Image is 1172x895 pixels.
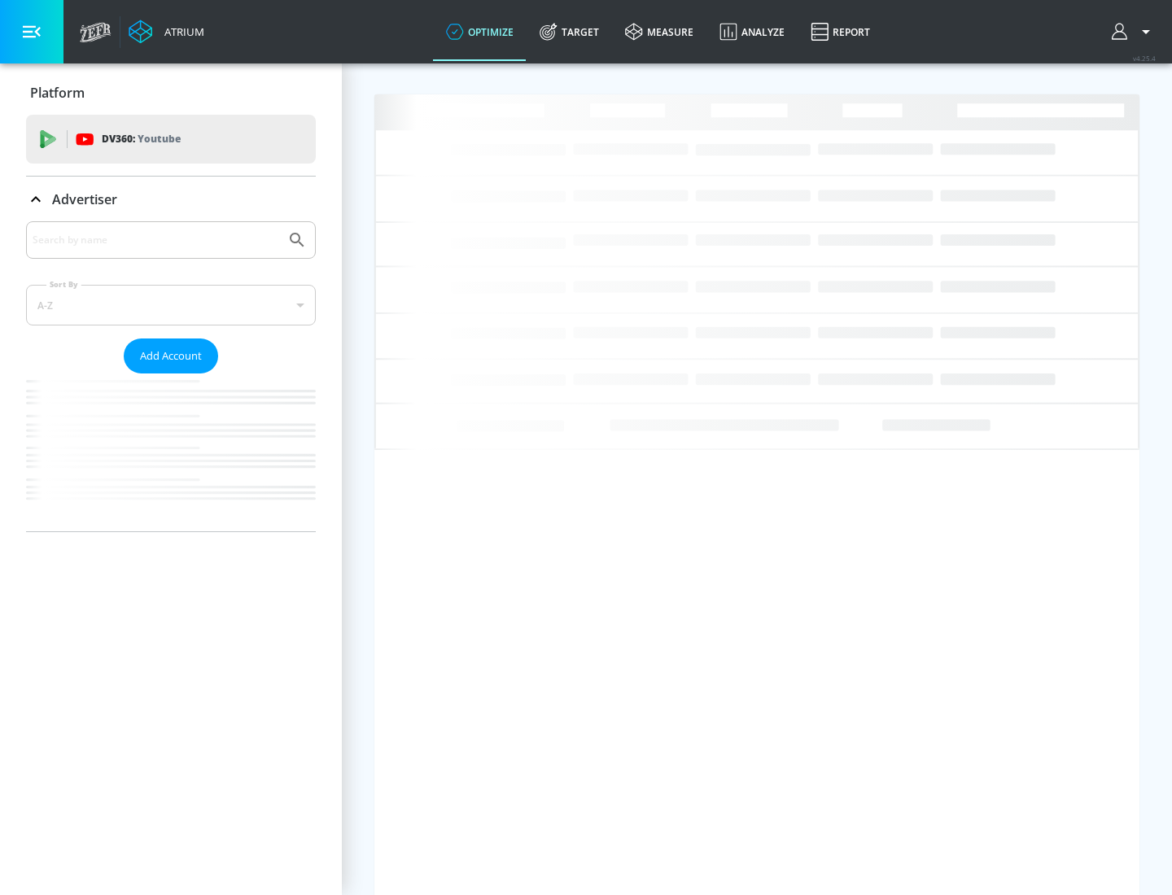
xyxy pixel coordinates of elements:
label: Sort By [46,279,81,290]
p: Platform [30,84,85,102]
button: Add Account [124,338,218,373]
nav: list of Advertiser [26,373,316,531]
a: Atrium [129,20,204,44]
span: v 4.25.4 [1133,54,1156,63]
p: Advertiser [52,190,117,208]
p: DV360: [102,130,181,148]
input: Search by name [33,229,279,251]
div: Advertiser [26,221,316,531]
a: Target [527,2,612,61]
div: Platform [26,70,316,116]
div: Advertiser [26,177,316,222]
a: Analyze [706,2,798,61]
a: optimize [433,2,527,61]
a: measure [612,2,706,61]
p: Youtube [138,130,181,147]
div: A-Z [26,285,316,325]
span: Add Account [140,347,202,365]
div: DV360: Youtube [26,115,316,164]
div: Atrium [158,24,204,39]
a: Report [798,2,883,61]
